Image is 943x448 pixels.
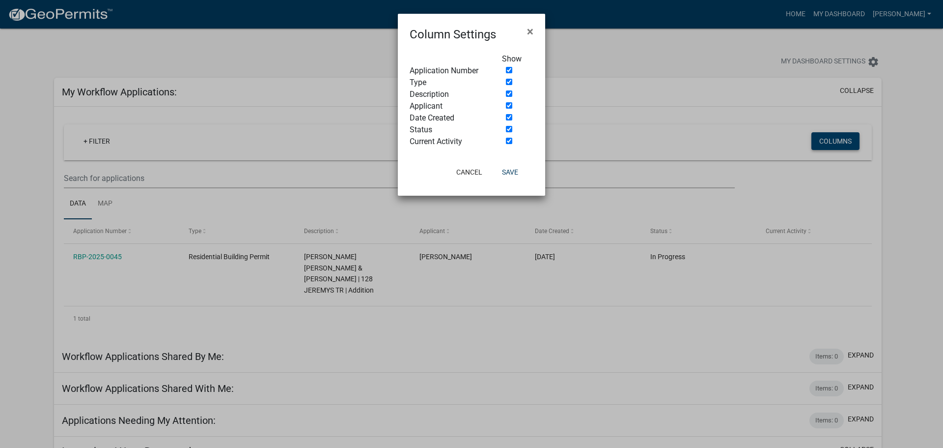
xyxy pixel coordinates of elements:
[402,136,495,148] div: Current Activity
[527,25,533,38] span: ×
[495,53,541,65] div: Show
[494,163,526,181] button: Save
[519,18,541,45] button: Close
[448,163,490,181] button: Cancel
[402,112,495,124] div: Date Created
[402,65,495,77] div: Application Number
[402,89,495,100] div: Description
[410,26,496,43] h4: Column Settings
[402,100,495,112] div: Applicant
[402,124,495,136] div: Status
[402,77,495,89] div: Type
